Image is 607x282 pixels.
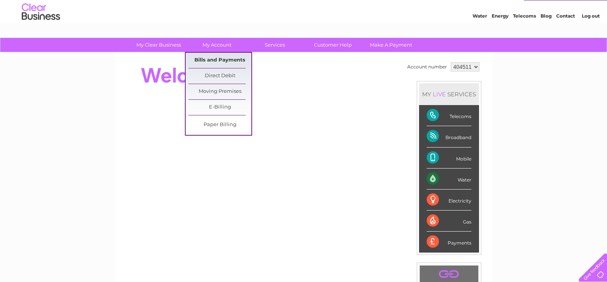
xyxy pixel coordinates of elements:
[492,32,508,38] a: Energy
[427,190,471,211] div: Electricity
[188,117,251,133] a: Paper Billing
[427,232,471,252] div: Payments
[427,126,471,147] div: Broadband
[427,211,471,232] div: Gas
[188,84,251,99] a: Moving Premises
[188,100,251,115] a: E-Billing
[473,32,487,38] a: Water
[427,105,471,126] div: Telecoms
[301,38,364,52] a: Customer Help
[21,20,60,43] img: logo.png
[427,147,471,169] div: Mobile
[422,267,476,281] a: .
[123,4,484,37] div: Clear Business is a trading name of Verastar Limited (registered in [GEOGRAPHIC_DATA] No. 3667643...
[582,32,600,38] a: Log out
[541,32,552,38] a: Blog
[127,38,190,52] a: My Clear Business
[359,38,422,52] a: Make A Payment
[427,169,471,190] div: Water
[419,83,479,105] div: MY SERVICES
[463,4,516,13] a: 0333 014 3131
[513,32,536,38] a: Telecoms
[556,32,575,38] a: Contact
[185,38,248,52] a: My Account
[405,60,449,73] td: Account number
[188,53,251,68] a: Bills and Payments
[431,91,447,98] div: LIVE
[188,68,251,84] a: Direct Debit
[243,38,306,52] a: Services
